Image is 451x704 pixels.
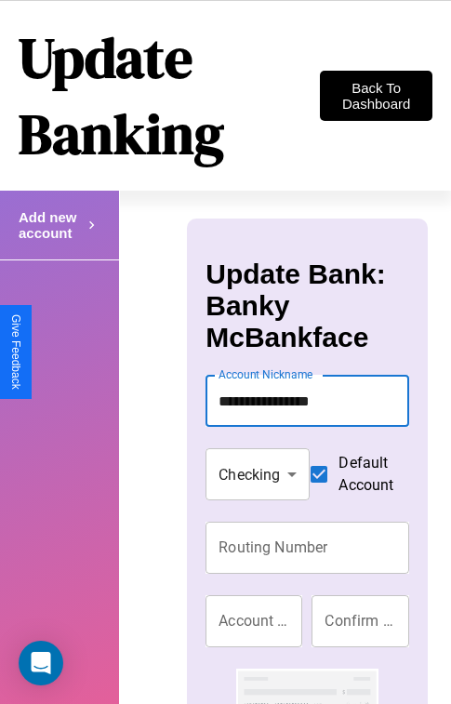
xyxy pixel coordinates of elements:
button: Back To Dashboard [320,71,432,121]
h3: Update Bank: Banky McBankface [206,259,408,353]
label: Account Nickname [219,366,313,382]
h1: Update Banking [19,20,320,172]
div: Checking [206,448,310,500]
div: Open Intercom Messenger [19,641,63,685]
span: Default Account [338,452,393,497]
div: Give Feedback [9,314,22,390]
h4: Add new account [19,209,84,241]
